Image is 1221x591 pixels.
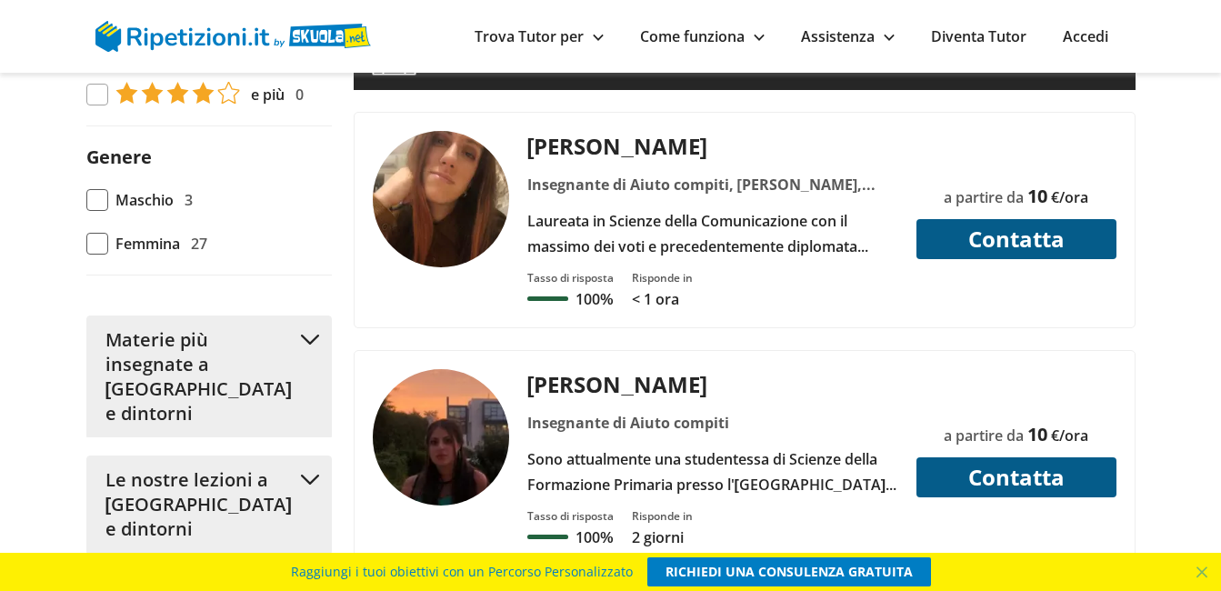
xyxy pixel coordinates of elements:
[527,270,614,285] div: Tasso di risposta
[575,527,613,547] p: 100%
[1051,187,1088,207] span: €/ora
[95,25,371,45] a: logo Skuola.net | Ripetizioni.it
[251,82,285,107] span: e più
[801,26,895,46] a: Assistenza
[632,527,693,547] p: 2 giorni
[520,131,905,161] div: [PERSON_NAME]
[105,467,292,541] span: Le nostre lezioni a [GEOGRAPHIC_DATA] e dintorni
[95,21,371,52] img: logo Skuola.net | Ripetizioni.it
[640,26,765,46] a: Come funziona
[86,145,152,169] label: Genere
[575,289,613,309] p: 100%
[115,231,180,256] span: Femmina
[944,426,1024,446] span: a partire da
[520,369,905,399] div: [PERSON_NAME]
[632,270,693,285] div: Risponde in
[520,172,905,197] div: Insegnante di Aiuto compiti, [PERSON_NAME], Antropologia, Diritto, Diritto pubblico, Filosofia, I...
[185,187,193,213] span: 3
[105,327,292,426] span: Materie più insegnate a [GEOGRAPHIC_DATA] e dintorni
[475,26,604,46] a: Trova Tutor per
[931,26,1026,46] a: Diventa Tutor
[295,82,304,107] span: 0
[520,446,905,497] div: Sono attualmente una studentessa di Scienze della Formazione Primaria presso l'[GEOGRAPHIC_DATA],...
[191,231,207,256] span: 27
[373,131,509,267] img: tutor a Sant’Agapito - Adele
[647,557,931,586] a: RICHIEDI UNA CONSULENZA GRATUITA
[632,508,693,524] div: Risponde in
[373,369,509,506] img: tutor a CASTELPETROSO - SERENA
[115,82,240,104] img: tasso di risposta 4+
[1027,422,1047,446] span: 10
[944,187,1024,207] span: a partire da
[291,557,633,586] span: Raggiungi i tuoi obiettivi con un Percorso Personalizzato
[115,187,174,213] span: Maschio
[916,219,1116,259] button: Contatta
[520,208,905,259] div: Laureata in Scienze della Comunicazione con il massimo dei voti e precedentemente diplomata press...
[520,410,905,436] div: Insegnante di Aiuto compiti
[1027,184,1047,208] span: 10
[632,289,693,309] p: < 1 ora
[1051,426,1088,446] span: €/ora
[916,457,1116,497] button: Contatta
[527,508,614,524] div: Tasso di risposta
[1063,26,1108,46] a: Accedi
